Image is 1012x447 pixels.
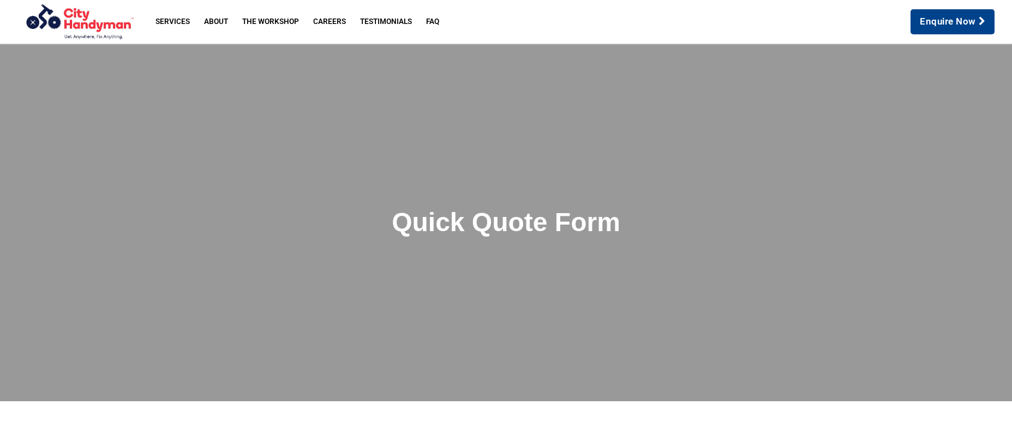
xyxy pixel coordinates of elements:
[419,11,446,32] a: FAQ
[426,18,439,26] span: FAQ
[195,207,817,238] h2: Quick Quote Form
[197,11,235,32] a: About
[242,18,299,26] span: The Workshop
[204,18,228,26] span: About
[360,18,412,26] span: Testimonials
[148,11,197,32] a: Services
[911,9,995,34] a: Enquire Now
[306,11,353,32] a: Careers
[155,18,190,26] span: Services
[235,11,306,32] a: The Workshop
[13,3,144,40] img: City Handyman | Melbourne
[313,18,346,26] span: Careers
[353,11,419,32] a: Testimonials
